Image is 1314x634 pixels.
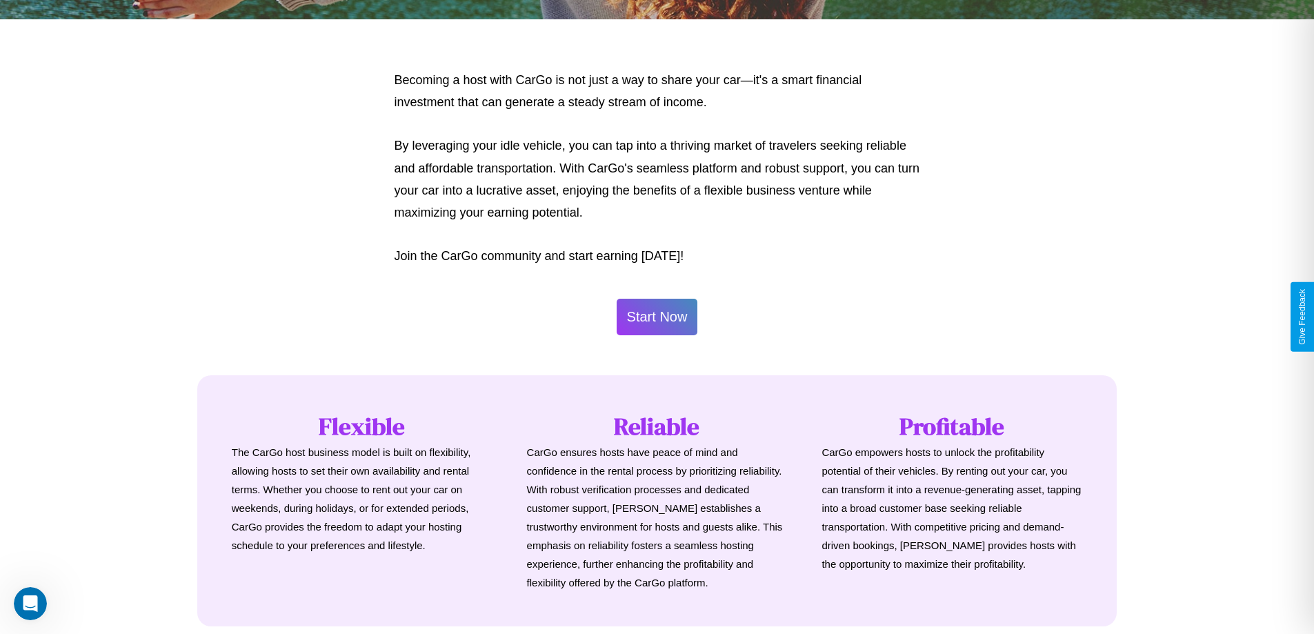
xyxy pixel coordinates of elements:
h1: Reliable [527,410,788,443]
p: Becoming a host with CarGo is not just a way to share your car—it's a smart financial investment ... [395,69,920,114]
p: CarGo empowers hosts to unlock the profitability potential of their vehicles. By renting out your... [822,443,1082,573]
iframe: Intercom live chat [14,587,47,620]
h1: Flexible [232,410,492,443]
button: Start Now [617,299,698,335]
div: Give Feedback [1297,289,1307,345]
p: CarGo ensures hosts have peace of mind and confidence in the rental process by prioritizing relia... [527,443,788,592]
p: Join the CarGo community and start earning [DATE]! [395,245,920,267]
h1: Profitable [822,410,1082,443]
p: By leveraging your idle vehicle, you can tap into a thriving market of travelers seeking reliable... [395,135,920,224]
p: The CarGo host business model is built on flexibility, allowing hosts to set their own availabili... [232,443,492,555]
